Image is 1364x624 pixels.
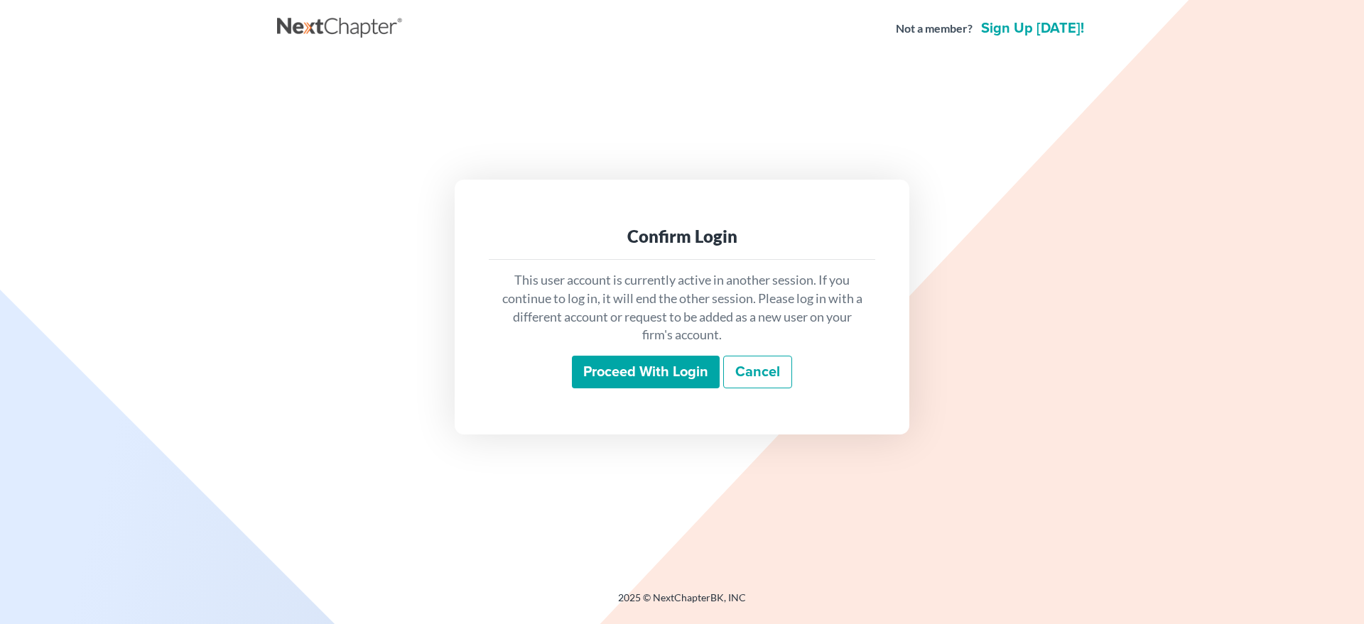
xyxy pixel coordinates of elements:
strong: Not a member? [896,21,973,37]
a: Sign up [DATE]! [978,21,1087,35]
p: This user account is currently active in another session. If you continue to log in, it will end ... [500,271,864,344]
a: Cancel [723,356,792,388]
div: 2025 © NextChapterBK, INC [277,591,1087,616]
div: Confirm Login [500,225,864,248]
input: Proceed with login [572,356,720,388]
